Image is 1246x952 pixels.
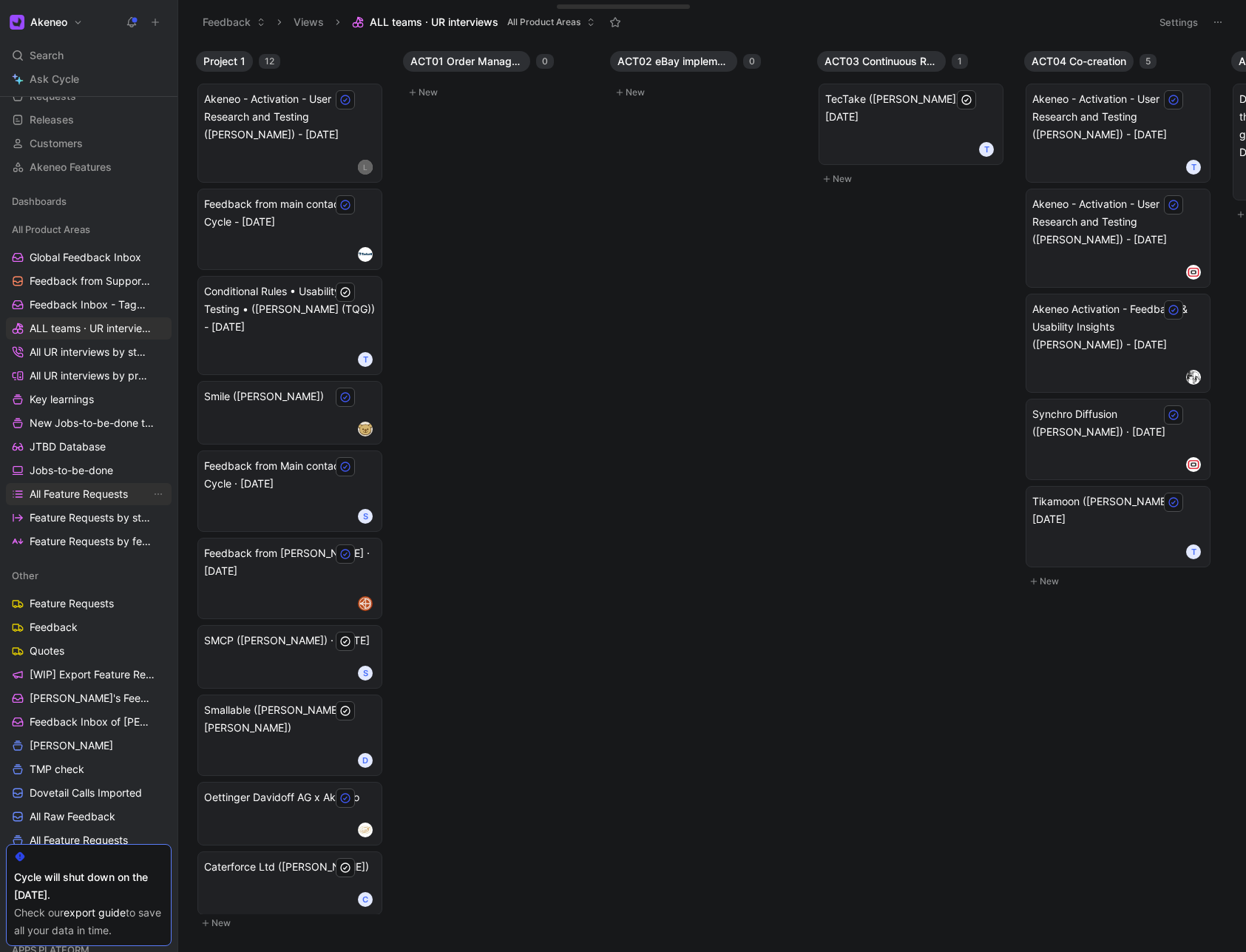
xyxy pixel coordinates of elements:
[1026,189,1211,288] a: Akeneo - Activation - User Research and Testing ([PERSON_NAME]) - [DATE]logo
[6,412,172,434] a: New Jobs-to-be-done to review ([PERSON_NAME])
[204,90,376,144] span: Akeneo - Activation - User Research and Testing ([PERSON_NAME]) - [DATE]
[6,711,172,733] a: Feedback Inbox of [PERSON_NAME]
[403,84,598,101] button: New
[358,160,373,175] div: L
[825,54,938,69] span: ACT03 Continuous Research
[6,132,172,155] a: Customers
[30,738,113,753] span: [PERSON_NAME]
[6,616,172,638] a: Feedback
[1018,44,1225,598] div: ACT04 Co-creation5New
[6,190,172,217] div: Dashboards
[12,222,90,237] span: All Product Areas
[358,352,373,367] div: T
[811,44,1018,195] div: ACT03 Continuous Research1New
[30,487,128,502] span: All Feature Requests
[197,782,382,845] a: Oettinger Davidoff AG x Akeneologo
[6,218,172,553] div: All Product AreasGlobal Feedback InboxFeedback from Support TeamFeedback Inbox - TaggingALL teams...
[536,54,554,69] div: 0
[743,54,761,69] div: 0
[6,483,172,505] a: All Feature RequestsView actions
[604,44,811,109] div: ACT02 eBay implementation0New
[6,806,172,828] a: All Raw Feedback
[6,593,172,615] a: Feature Requests
[197,695,382,776] a: Smallable ([PERSON_NAME], [PERSON_NAME])D
[204,789,376,806] span: Oettinger Davidoff AG x Akeneo
[1186,457,1201,472] img: logo
[30,510,152,525] span: Feature Requests by status
[358,666,373,681] div: S
[30,644,64,658] span: Quotes
[1026,486,1211,567] a: Tikamoon ([PERSON_NAME]) · [DATE]T
[197,625,382,689] a: SMCP ([PERSON_NAME]) · [DATE]S
[10,15,24,30] img: Akeneo
[30,160,112,175] span: Akeneo Features
[204,632,376,649] span: SMCP ([PERSON_NAME]) · [DATE]
[1026,294,1211,393] a: Akeneo Activation - Feedback & Usability Insights ([PERSON_NAME]) - [DATE]logo
[197,84,382,183] a: Akeneo - Activation - User Research and Testing ([PERSON_NAME]) - [DATE]L
[1186,160,1201,175] div: T
[397,44,604,109] div: ACT01 Order Management0New
[1140,54,1157,69] div: 5
[30,762,84,777] span: TMP check
[30,368,152,383] span: All UR interviews by projects
[370,15,498,30] span: ALL teams · UR interviews
[1024,51,1134,72] button: ACT04 Co-creation
[204,701,376,737] span: Smallable ([PERSON_NAME], [PERSON_NAME])
[358,596,373,611] img: logo
[6,218,172,240] div: All Product Areas
[507,15,580,30] span: All Product Areas
[358,892,373,907] div: C
[410,54,523,69] span: ACT01 Order Management
[6,664,172,686] a: [WIP] Export Feature Requests by Company
[197,276,382,375] a: Conditional Rules • Usability Testing • ([PERSON_NAME] (TQG)) - [DATE]T
[204,283,376,336] span: Conditional Rules • Usability Testing • ([PERSON_NAME] (TQG)) - [DATE]
[6,758,172,780] a: TMP check
[1032,195,1204,249] span: Akeneo - Activation - User Research and Testing ([PERSON_NAME]) - [DATE]
[1032,405,1204,441] span: Synchro Diffusion ([PERSON_NAME]) · [DATE]
[30,416,158,431] span: New Jobs-to-be-done to review ([PERSON_NAME])
[358,823,373,837] img: logo
[6,564,172,899] div: OtherFeature RequestsFeedbackQuotes[WIP] Export Feature Requests by Company[PERSON_NAME]'s Feedba...
[6,687,172,709] a: [PERSON_NAME]'s Feedback Inbox
[190,44,397,939] div: Project 112New
[825,90,997,126] span: TecTake ([PERSON_NAME]) · [DATE]
[203,54,246,69] span: Project 1
[6,68,172,90] a: Ask Cycle
[1153,12,1205,33] button: Settings
[30,463,113,478] span: Jobs-to-be-done
[197,381,382,445] a: Smile ([PERSON_NAME])logo
[204,544,376,580] span: Feedback from [PERSON_NAME] · [DATE]
[30,297,152,312] span: Feedback Inbox - Tagging
[345,11,602,33] button: ALL teams · UR interviewsAll Product Areas
[403,51,530,72] button: ACT01 Order Management
[197,538,382,619] a: Feedback from [PERSON_NAME] · [DATE]logo
[30,136,83,151] span: Customers
[1186,544,1201,559] div: T
[1032,493,1204,528] span: Tikamoon ([PERSON_NAME]) · [DATE]
[6,564,172,587] div: Other
[6,44,172,67] div: Search
[6,109,172,131] a: Releases
[6,436,172,458] a: JTBD Database
[1186,370,1201,385] img: logo
[617,54,730,69] span: ACT02 eBay implementation
[6,530,172,553] a: Feature Requests by feature
[151,487,166,502] button: View actions
[610,84,805,101] button: New
[1032,90,1204,144] span: Akeneo - Activation - User Research and Testing ([PERSON_NAME]) - [DATE]
[30,809,115,824] span: All Raw Feedback
[817,51,946,72] button: ACT03 Continuous Research
[30,786,142,800] span: Dovetail Calls Imported
[819,84,1003,165] a: TecTake ([PERSON_NAME]) · [DATE]T
[30,321,152,336] span: ALL teams · UR interviews
[6,270,172,292] a: Feedback from Support Team
[6,317,172,340] a: ALL teams · UR interviews
[14,868,163,904] div: Cycle will shut down on the [DATE].
[204,858,376,876] span: Caterforce Ltd ([PERSON_NAME])
[30,250,141,265] span: Global Feedback Inbox
[12,568,38,583] span: Other
[6,782,172,804] a: Dovetail Calls Imported
[196,914,391,932] button: New
[12,194,67,209] span: Dashboards
[1032,300,1204,354] span: Akeneo Activation - Feedback & Usability Insights ([PERSON_NAME]) - [DATE]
